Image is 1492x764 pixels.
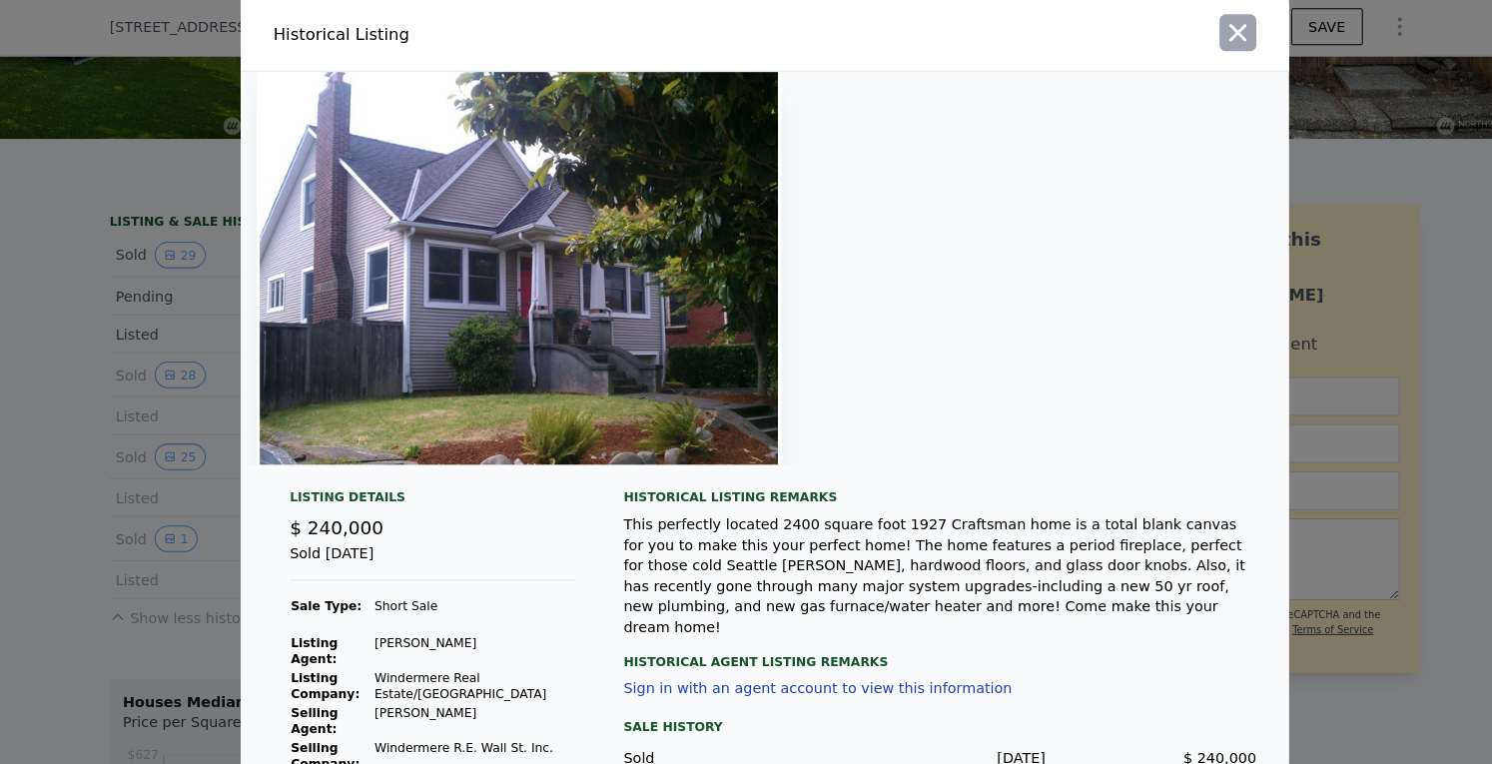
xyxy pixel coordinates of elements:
[814,731,1020,751] div: [DATE]
[283,531,560,568] div: Sold [DATE]
[283,479,560,503] div: Listing Details
[251,72,762,455] img: Property Img
[284,622,330,652] strong: Listing Agent:
[365,722,560,756] td: Windermere R.E. Wall St. Inc.
[284,724,351,754] strong: Selling Company:
[608,699,1225,723] div: Sale History
[267,24,738,48] div: Historical Listing
[365,620,560,654] td: [PERSON_NAME]
[1154,733,1225,749] span: $ 240,000
[284,656,351,686] strong: Listing Company:
[608,479,1225,495] div: Historical Listing remarks
[283,506,374,527] span: $ 240,000
[608,503,1225,623] div: This perfectly located 2400 square foot 1927 Craftsman home is a total blank canvas for you to ma...
[284,690,330,720] strong: Selling Agent:
[365,584,560,602] td: Short Sale
[608,623,1225,655] div: Historical Agent Listing Remarks
[284,586,353,600] strong: Sale Type:
[365,688,560,722] td: [PERSON_NAME]
[365,654,560,688] td: Windermere Real Estate/[GEOGRAPHIC_DATA]
[608,665,987,681] button: Sign in with an agent account to view this information
[608,731,814,751] div: Sold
